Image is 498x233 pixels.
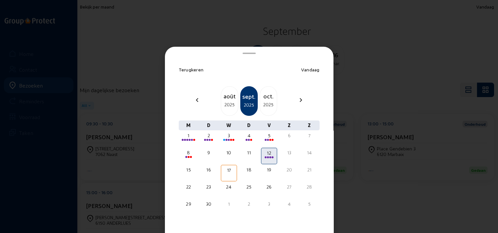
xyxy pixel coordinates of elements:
[181,132,196,139] div: 1
[302,132,317,139] div: 7
[242,201,256,207] div: 2
[242,149,256,156] div: 11
[222,167,236,173] div: 17
[302,201,317,207] div: 5
[282,149,297,156] div: 13
[259,120,279,130] div: V
[181,149,196,156] div: 8
[179,120,199,130] div: M
[181,184,196,190] div: 22
[222,201,236,207] div: 1
[219,120,239,130] div: W
[262,132,276,139] div: 5
[299,120,319,130] div: Z
[262,167,276,173] div: 19
[262,201,276,207] div: 3
[242,132,256,139] div: 4
[221,91,238,101] div: août
[222,132,236,139] div: 3
[201,167,216,173] div: 16
[222,149,236,156] div: 10
[201,132,216,139] div: 2
[201,184,216,190] div: 23
[242,184,256,190] div: 25
[201,201,216,207] div: 30
[260,91,277,101] div: oct.
[181,167,196,173] div: 15
[282,167,297,173] div: 20
[301,67,320,72] span: Vandaag
[282,184,297,190] div: 27
[262,150,276,156] div: 12
[260,101,277,109] div: 2025
[179,67,204,72] span: Terugkeren
[201,149,216,156] div: 9
[282,201,297,207] div: 4
[279,120,299,130] div: Z
[193,96,201,104] mat-icon: chevron_left
[302,149,317,156] div: 14
[239,120,259,130] div: D
[222,184,236,190] div: 24
[302,167,317,173] div: 21
[242,167,256,173] div: 18
[262,184,276,190] div: 26
[302,184,317,190] div: 28
[221,101,238,109] div: 2025
[181,201,196,207] div: 29
[241,101,257,109] div: 2025
[241,92,257,101] div: sept.
[282,132,297,139] div: 6
[297,96,305,104] mat-icon: chevron_right
[199,120,219,130] div: D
